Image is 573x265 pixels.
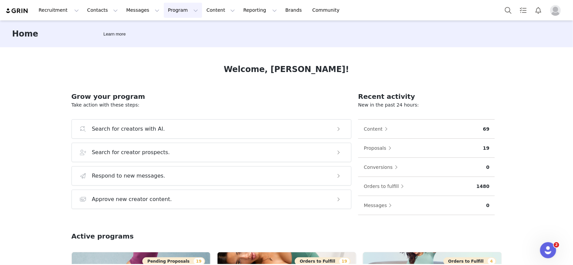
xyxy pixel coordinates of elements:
button: Search for creators with AI. [71,119,352,139]
button: Conversions [364,162,401,173]
p: 19 [483,145,489,152]
h3: Approve new creator content. [92,195,172,203]
button: Approve new creator content. [71,190,352,209]
h3: Search for creator prospects. [92,148,170,156]
button: Profile [546,5,568,16]
button: Content [364,124,391,134]
p: New in the past 24 hours: [358,102,495,109]
button: Reporting [239,3,281,18]
button: Messages [122,3,163,18]
h3: Home [12,28,38,40]
p: 0 [486,202,490,209]
button: Recruitment [35,3,83,18]
h1: Welcome, [PERSON_NAME]! [224,63,349,75]
button: Proposals [364,143,395,153]
p: Take action with these steps: [71,102,352,109]
h2: Recent activity [358,91,495,102]
a: Tasks [516,3,531,18]
h3: Respond to new messages. [92,172,165,180]
img: placeholder-profile.jpg [550,5,561,16]
button: Content [202,3,239,18]
span: 2 [554,242,559,248]
img: grin logo [5,8,29,14]
button: Search for creator prospects. [71,143,352,162]
p: 1480 [477,183,490,190]
p: 69 [483,126,489,133]
button: Contacts [83,3,122,18]
p: 0 [486,164,490,171]
button: Orders to fulfill [364,181,407,192]
a: Brands [281,3,308,18]
button: Respond to new messages. [71,166,352,186]
h3: Search for creators with AI. [92,125,165,133]
h2: Grow your program [71,91,352,102]
button: Program [164,3,202,18]
button: Search [501,3,516,18]
button: Notifications [531,3,546,18]
h2: Active programs [71,231,134,241]
iframe: Intercom live chat [540,242,556,258]
button: Messages [364,200,395,211]
div: Tooltip anchor [102,31,127,38]
a: Community [308,3,347,18]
